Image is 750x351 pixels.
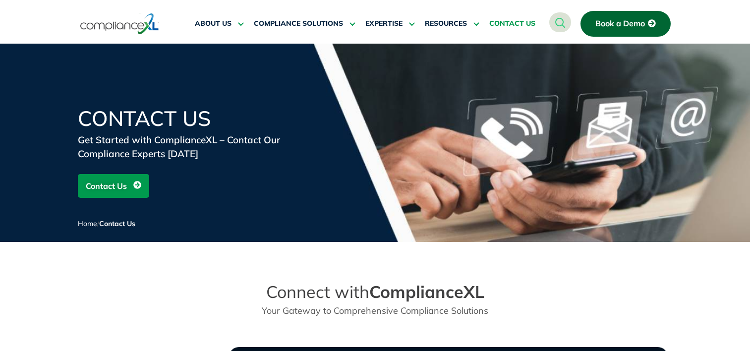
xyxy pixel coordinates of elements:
a: Contact Us [78,174,149,198]
p: Your Gateway to Comprehensive Compliance Solutions [230,304,521,317]
h1: Contact Us [78,108,316,129]
span: Book a Demo [595,19,645,28]
img: logo-one.svg [80,12,159,35]
a: CONTACT US [489,12,535,36]
h2: Connect with [230,282,521,302]
span: / [78,219,135,228]
div: Get Started with ComplianceXL – Contact Our Compliance Experts [DATE] [78,133,316,161]
span: ABOUT US [195,19,231,28]
a: Book a Demo [580,11,671,37]
a: RESOURCES [425,12,479,36]
a: ABOUT US [195,12,244,36]
a: navsearch-button [549,12,571,32]
a: COMPLIANCE SOLUTIONS [254,12,355,36]
span: CONTACT US [489,19,535,28]
strong: ComplianceXL [369,281,484,302]
a: Home [78,219,97,228]
span: Contact Us [86,176,127,195]
span: EXPERTISE [365,19,403,28]
span: Contact Us [99,219,135,228]
span: RESOURCES [425,19,467,28]
span: COMPLIANCE SOLUTIONS [254,19,343,28]
a: EXPERTISE [365,12,415,36]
